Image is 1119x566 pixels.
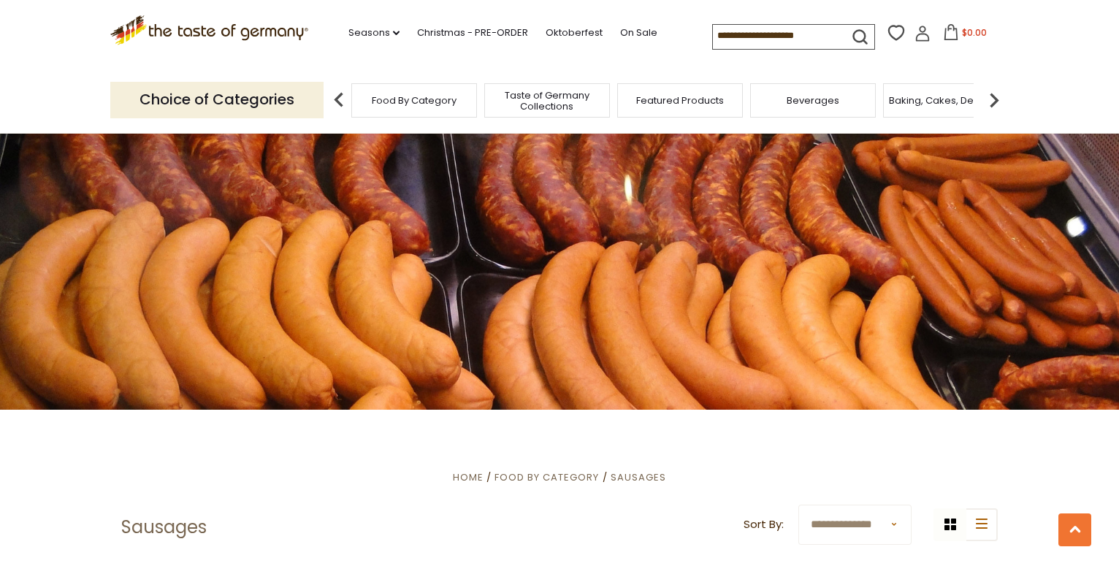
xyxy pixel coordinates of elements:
[417,25,528,41] a: Christmas - PRE-ORDER
[494,470,599,484] a: Food By Category
[121,516,207,538] h1: Sausages
[620,25,657,41] a: On Sale
[636,95,724,106] a: Featured Products
[962,26,987,39] span: $0.00
[453,470,484,484] a: Home
[889,95,1002,106] a: Baking, Cakes, Desserts
[546,25,603,41] a: Oktoberfest
[933,24,996,46] button: $0.00
[744,516,784,534] label: Sort By:
[787,95,839,106] a: Beverages
[348,25,400,41] a: Seasons
[489,90,606,112] a: Taste of Germany Collections
[611,470,666,484] a: Sausages
[979,85,1009,115] img: next arrow
[110,82,324,118] p: Choice of Categories
[372,95,457,106] a: Food By Category
[324,85,354,115] img: previous arrow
